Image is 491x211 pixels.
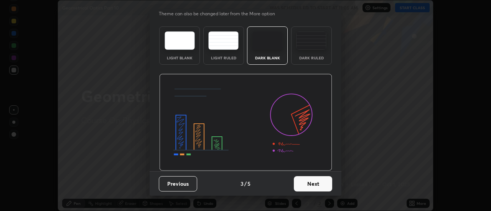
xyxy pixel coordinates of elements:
h4: 3 [241,180,244,188]
img: darkTheme.f0cc69e5.svg [252,31,283,50]
div: Light Ruled [208,56,239,60]
div: Dark Ruled [296,56,327,60]
p: Theme can also be changed later from the More option [159,10,283,17]
img: darkThemeBanner.d06ce4a2.svg [159,74,332,171]
img: lightRuledTheme.5fabf969.svg [208,31,239,50]
img: lightTheme.e5ed3b09.svg [165,31,195,50]
h4: / [244,180,247,188]
button: Previous [159,176,197,191]
div: Dark Blank [252,56,283,60]
h4: 5 [247,180,250,188]
img: darkRuledTheme.de295e13.svg [296,31,326,50]
button: Next [294,176,332,191]
div: Light Blank [164,56,195,60]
